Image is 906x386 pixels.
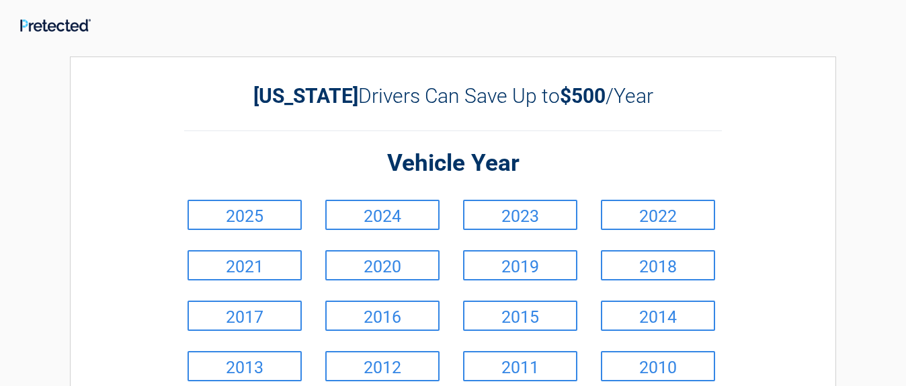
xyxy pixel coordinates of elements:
[601,301,715,331] a: 2014
[601,250,715,280] a: 2018
[463,301,577,331] a: 2015
[188,200,302,230] a: 2025
[601,200,715,230] a: 2022
[463,200,577,230] a: 2023
[188,250,302,280] a: 2021
[463,250,577,280] a: 2019
[184,148,722,180] h2: Vehicle Year
[325,250,440,280] a: 2020
[463,351,577,381] a: 2011
[188,351,302,381] a: 2013
[325,301,440,331] a: 2016
[20,19,91,32] img: Main Logo
[188,301,302,331] a: 2017
[184,84,722,108] h2: Drivers Can Save Up to /Year
[253,84,358,108] b: [US_STATE]
[325,351,440,381] a: 2012
[560,84,606,108] b: $500
[601,351,715,381] a: 2010
[325,200,440,230] a: 2024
